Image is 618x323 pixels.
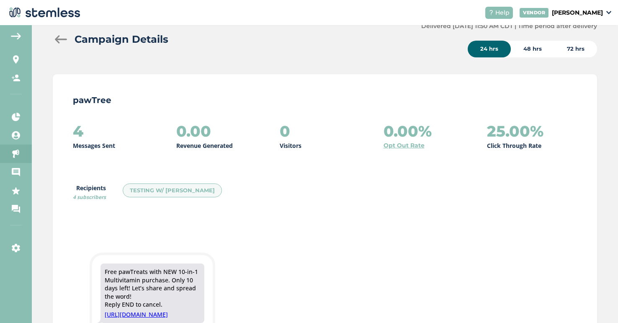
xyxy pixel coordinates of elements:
h2: 0.00 [176,123,211,140]
img: icon-help-white-03924b79.svg [489,10,494,15]
span: Help [495,8,510,17]
a: [URL][DOMAIN_NAME] [105,310,200,319]
p: [PERSON_NAME] [552,8,603,17]
h2: 4 [73,123,83,140]
p: pawTree [73,94,577,106]
div: Free pawTreats with NEW 10-in-1 Multivitamin purchase. Only 10 days left! Let’s share and spread ... [105,268,200,309]
div: TESTING W/ [PERSON_NAME] [123,183,222,198]
p: Visitors [280,141,301,150]
h2: 0 [280,123,290,140]
img: logo-dark-0685b13c.svg [7,4,80,21]
label: Recipients [73,183,106,201]
span: 4 subscribers [73,194,106,201]
img: icon-arrow-back-accent-c549486e.svg [11,33,21,39]
div: 24 hrs [468,41,511,57]
p: Revenue Generated [176,141,233,150]
img: icon_down-arrow-small-66adaf34.svg [606,11,611,14]
a: Opt Out Rate [384,141,425,150]
p: Click Through Rate [487,141,541,150]
div: 72 hrs [554,41,597,57]
iframe: Chat Widget [576,283,618,323]
h2: 0.00% [384,123,432,140]
h2: 25.00% [487,123,543,140]
p: Messages Sent [73,141,115,150]
label: Delivered [DATE] 11:50 AM CDT | Time period after delivery [421,22,597,31]
div: 48 hrs [511,41,554,57]
div: VENDOR [520,8,548,18]
h2: Campaign Details [75,32,168,47]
